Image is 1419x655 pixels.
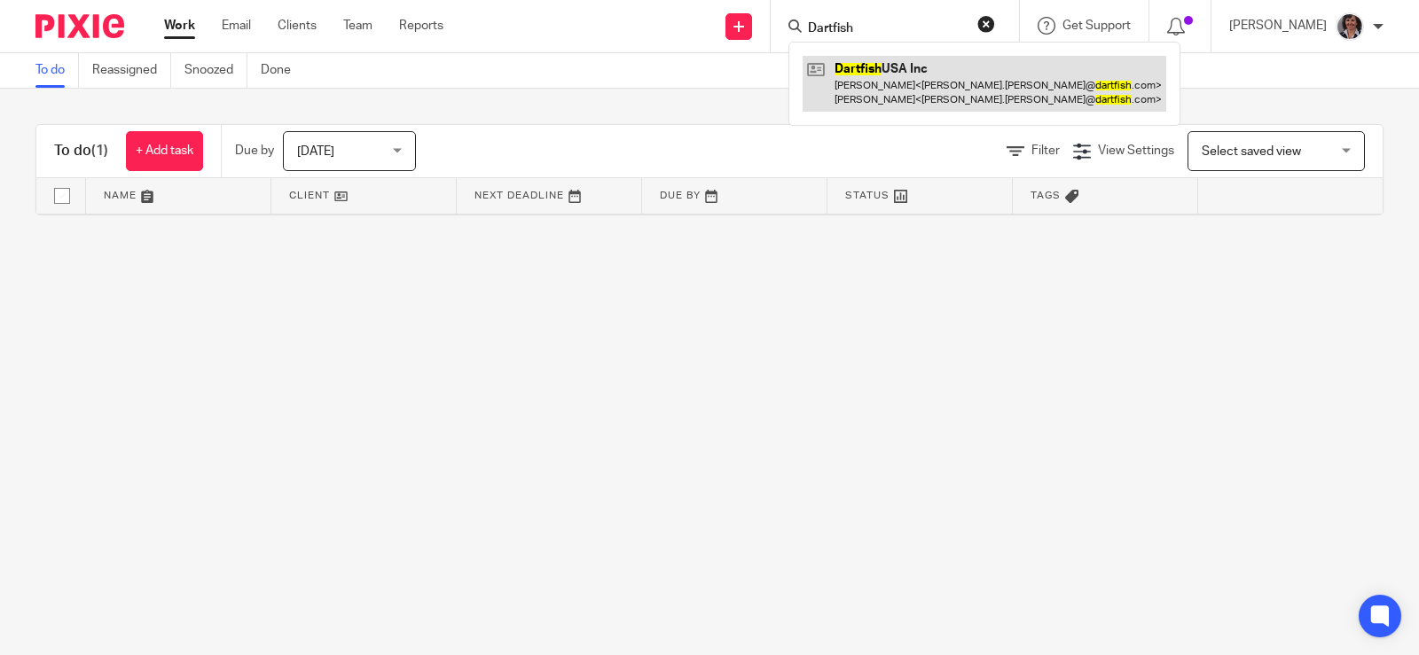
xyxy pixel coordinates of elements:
[1336,12,1364,41] img: Photo%20from%20DLCPA%20Website.jpg
[54,142,108,160] h1: To do
[1098,144,1174,157] span: View Settings
[343,17,372,35] a: Team
[806,21,966,37] input: Search
[1031,191,1061,200] span: Tags
[92,53,171,88] a: Reassigned
[222,17,251,35] a: Email
[235,142,274,160] p: Due by
[297,145,334,158] span: [DATE]
[35,53,79,88] a: To do
[1031,144,1060,157] span: Filter
[35,14,124,38] img: Pixie
[399,17,443,35] a: Reports
[184,53,247,88] a: Snoozed
[164,17,195,35] a: Work
[977,15,995,33] button: Clear
[278,17,317,35] a: Clients
[91,144,108,158] span: (1)
[1062,19,1131,32] span: Get Support
[261,53,304,88] a: Done
[1229,17,1327,35] p: [PERSON_NAME]
[126,131,203,171] a: + Add task
[1202,145,1301,158] span: Select saved view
